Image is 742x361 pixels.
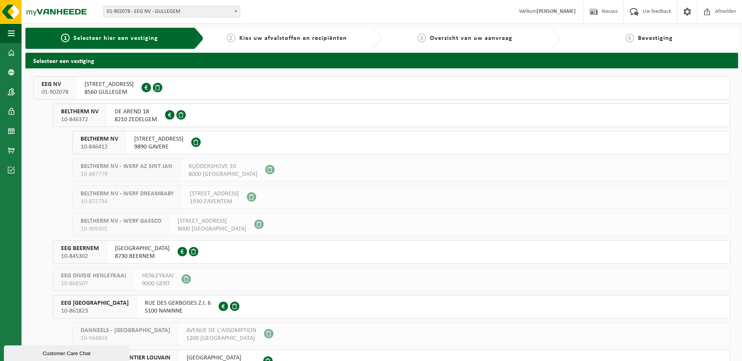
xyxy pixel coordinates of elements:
span: 10-845302 [61,252,99,260]
span: Selecteer hier een vestiging [74,35,158,41]
span: 9000 GENT [142,280,174,288]
span: BELTHERM NV - WERF GASSCO [81,217,162,225]
span: Overzicht van uw aanvraag [430,35,512,41]
span: 10-872734 [81,198,174,206]
span: AVENUE DE L'ASSOMPTION [186,327,256,334]
span: 3 [417,34,426,42]
button: BELTHERM NV 10-846412 [STREET_ADDRESS]9890 GAVERE [72,131,730,154]
span: 01-902078 [41,88,68,96]
strong: [PERSON_NAME] [537,9,576,14]
button: BELTHERM NV 10-846372 DE AREND 188210 ZEDELGEM [53,104,730,127]
span: 8560 GULLEGEM [84,88,134,96]
span: 10-846412 [81,143,118,151]
span: [STREET_ADDRESS] [178,217,246,225]
span: BELTHERM NV [81,135,118,143]
span: 8730 BEERNEM [115,252,170,260]
span: Kies uw afvalstoffen en recipiënten [239,35,347,41]
span: [STREET_ADDRESS] [134,135,183,143]
span: [STREET_ADDRESS] [190,190,239,198]
span: 4 [625,34,634,42]
span: 8000 [GEOGRAPHIC_DATA] [189,170,257,178]
span: 01-902078 - EEG NV - GULLEGEM [104,6,240,17]
span: 10-909301 [81,225,162,233]
span: Bevestiging [638,35,673,41]
span: 8000 [GEOGRAPHIC_DATA] [178,225,246,233]
span: 10-887779 [81,170,172,178]
span: DANNEELS - [GEOGRAPHIC_DATA] [81,327,170,334]
span: 10-868507 [61,280,126,288]
span: RUDDERSHOVE 10 [189,163,257,170]
span: EEG NV [41,80,68,88]
span: BELTHERM NV - WERF DREAMBABY [81,190,174,198]
span: 10-944803 [81,334,170,342]
span: EEG BEERNEM [61,245,99,252]
span: [STREET_ADDRESS] [84,80,134,88]
span: 5100 NANINNE [145,307,211,315]
span: EEG [GEOGRAPHIC_DATA] [61,299,129,307]
button: EEG [GEOGRAPHIC_DATA] 10-861823 RUE DES GERBOISES Z.I. 65100 NANINNE [53,295,730,318]
button: EEG BEERNEM 10-845302 [GEOGRAPHIC_DATA]8730 BEERNEM [53,240,730,264]
span: BELTHERM NV [61,108,99,116]
iframe: chat widget [4,344,131,361]
span: [GEOGRAPHIC_DATA] [115,245,170,252]
span: 10-846372 [61,116,99,123]
h2: Selecteer een vestiging [25,53,738,68]
span: 8210 ZEDELGEM [115,116,157,123]
span: BELTHERM NV - WERF AZ SINT JAN [81,163,172,170]
span: EEG DIVISIE HENLEYKAAI [61,272,126,280]
span: 1 [61,34,70,42]
span: 2 [227,34,235,42]
span: DE AREND 18 [115,108,157,116]
span: RUE DES GERBOISES Z.I. 6 [145,299,211,307]
span: HENLEYKAAI [142,272,174,280]
span: 1930 ZAVENTEM [190,198,239,206]
span: 01-902078 - EEG NV - GULLEGEM [103,6,240,18]
button: EEG NV 01-902078 [STREET_ADDRESS]8560 GULLEGEM [33,76,730,100]
span: 1200 [GEOGRAPHIC_DATA] [186,334,256,342]
span: 9890 GAVERE [134,143,183,151]
span: 10-861823 [61,307,129,315]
